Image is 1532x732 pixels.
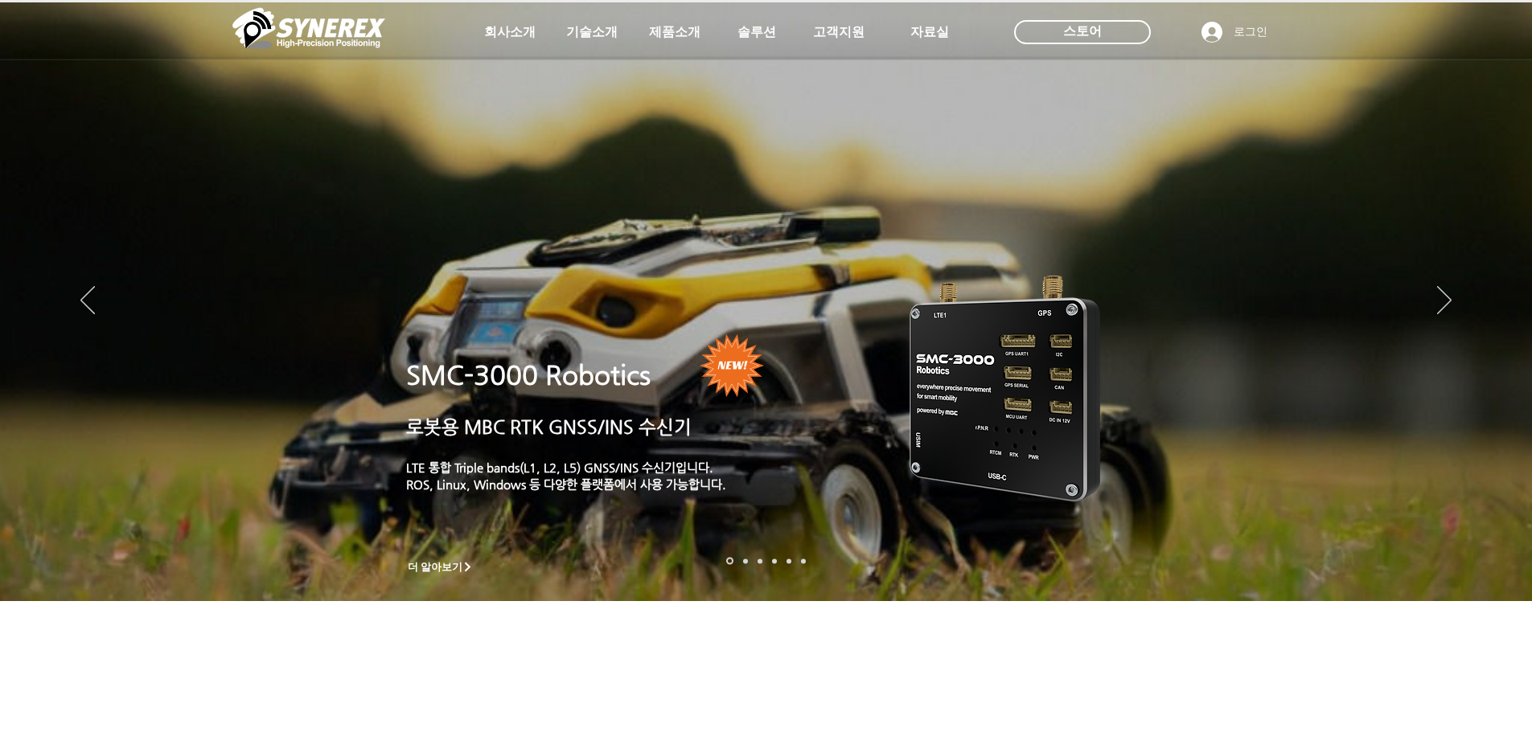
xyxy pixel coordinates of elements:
span: 고객지원 [813,24,865,41]
a: 제품소개 [635,16,715,48]
a: 솔루션 [717,16,797,48]
nav: 슬라이드 [721,558,811,565]
button: 다음 [1437,286,1452,317]
a: 측량 IoT [758,558,762,563]
a: 자율주행 [772,558,777,563]
a: LTE 통합 Triple bands(L1, L2, L5) GNSS/INS 수신기입니다. [406,460,713,474]
span: 솔루션 [737,24,776,41]
div: 스토어 [1014,20,1151,44]
img: 씨너렉스_White_simbol_대지 1.png [232,4,385,52]
span: 로그인 [1228,24,1273,40]
a: SMC-3000 Robotics [406,360,651,391]
a: 로봇 [787,558,791,563]
a: 회사소개 [470,16,550,48]
button: 로그인 [1190,17,1279,47]
img: KakaoTalk_20241224_155801212.png [887,251,1124,521]
a: 드론 8 - SMC 2000 [743,558,748,563]
a: 정밀농업 [801,558,806,563]
a: 로봇용 MBC RTK GNSS/INS 수신기 [406,416,692,437]
span: 기술소개 [566,24,618,41]
a: ROS, Linux, Windows 등 다양한 플랫폼에서 사용 가능합니다. [406,477,726,491]
span: 스토어 [1063,22,1102,40]
span: 더 알아보기 [408,560,463,575]
a: 로봇- SMC 2000 [726,558,733,565]
button: 이전 [80,286,95,317]
a: 더 알아보기 [400,557,481,577]
a: 고객지원 [799,16,879,48]
span: 회사소개 [484,24,536,41]
a: 기술소개 [552,16,632,48]
span: 제품소개 [649,24,700,41]
span: 자료실 [910,24,949,41]
a: 자료실 [889,16,970,48]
